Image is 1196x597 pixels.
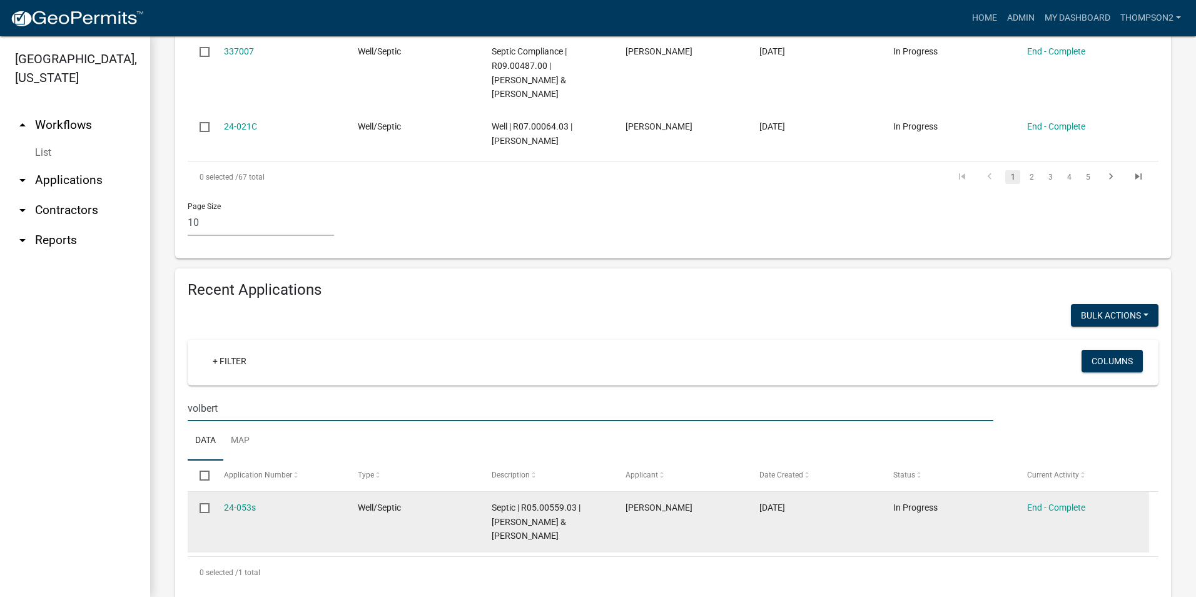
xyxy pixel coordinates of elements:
[1003,166,1022,188] li: page 1
[358,503,401,513] span: Well/Septic
[224,503,256,513] a: 24-053s
[480,461,614,491] datatable-header-cell: Description
[1062,170,1077,184] a: 4
[358,471,374,479] span: Type
[759,121,785,131] span: 11/12/2024
[1024,170,1039,184] a: 2
[15,203,30,218] i: arrow_drop_down
[1041,166,1060,188] li: page 3
[358,46,401,56] span: Well/Septic
[15,233,30,248] i: arrow_drop_down
[893,471,915,479] span: Status
[203,350,256,372] a: + Filter
[978,170,1001,184] a: go to previous page
[747,461,881,491] datatable-header-cell: Date Created
[188,161,571,193] div: 67 total
[358,121,401,131] span: Well/Septic
[1080,170,1095,184] a: 5
[614,461,747,491] datatable-header-cell: Applicant
[626,46,692,56] span: Darrin
[224,471,292,479] span: Application Number
[1027,471,1079,479] span: Current Activity
[759,471,803,479] span: Date Created
[200,173,238,181] span: 0 selected /
[15,173,30,188] i: arrow_drop_down
[188,395,993,421] input: Search for applications
[188,421,223,461] a: Data
[881,461,1015,491] datatable-header-cell: Status
[492,46,567,99] span: Septic Compliance | R09.00487.00 | BONOW,WESLEY P & LINDA M
[223,421,257,461] a: Map
[1002,6,1040,30] a: Admin
[492,121,572,146] span: Well | R07.00064.03 | TIGHE,MICHAEL J
[1027,503,1085,513] a: End - Complete
[15,118,30,133] i: arrow_drop_up
[1127,170,1150,184] a: go to last page
[345,461,479,491] datatable-header-cell: Type
[188,557,1158,588] div: 1 total
[626,471,658,479] span: Applicant
[893,46,938,56] span: In Progress
[1099,170,1123,184] a: go to next page
[1022,166,1041,188] li: page 2
[211,461,345,491] datatable-header-cell: Application Number
[1043,170,1058,184] a: 3
[224,121,257,131] a: 24-021C
[893,121,938,131] span: In Progress
[967,6,1002,30] a: Home
[188,281,1158,299] h4: Recent Applications
[224,46,254,56] a: 337007
[1027,46,1085,56] a: End - Complete
[1078,166,1097,188] li: page 5
[492,503,580,541] span: Septic | R05.00559.03 | VOLBERT,DANIEL & PAM
[492,471,530,479] span: Description
[950,170,974,184] a: go to first page
[626,503,692,513] span: Shari Bartlett
[1060,166,1078,188] li: page 4
[188,461,211,491] datatable-header-cell: Select
[1115,6,1186,30] a: Thompson2
[1071,304,1158,327] button: Bulk Actions
[626,121,692,131] span: Darrin
[1015,461,1149,491] datatable-header-cell: Current Activity
[759,46,785,56] span: 11/18/2024
[1082,350,1143,372] button: Columns
[200,568,238,577] span: 0 selected /
[759,503,785,513] span: 10/08/2024
[1040,6,1115,30] a: My Dashboard
[1027,121,1085,131] a: End - Complete
[893,503,938,513] span: In Progress
[1005,170,1020,184] a: 1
